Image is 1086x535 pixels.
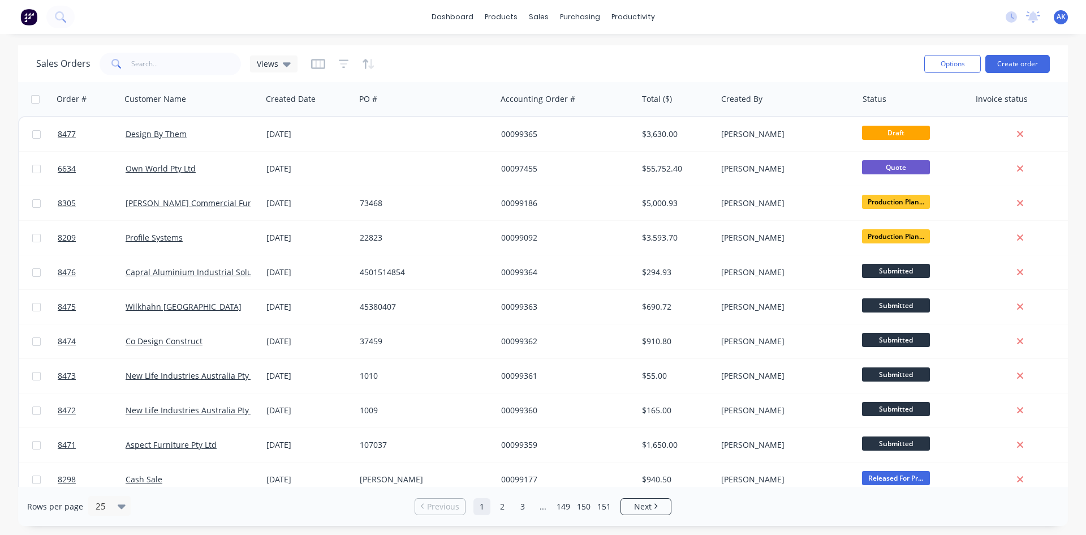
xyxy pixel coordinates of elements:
div: [PERSON_NAME] [721,198,847,209]
span: Quote [862,160,930,174]
div: products [479,8,523,25]
div: 1009 [360,405,485,416]
div: [DATE] [266,198,351,209]
div: 1010 [360,370,485,382]
a: 8474 [58,324,126,358]
span: Released For Pr... [862,471,930,485]
a: New Life Industries Australia Pty Ltd [126,370,263,381]
span: AK [1057,12,1066,22]
div: [DATE] [266,301,351,313]
a: 8209 [58,221,126,255]
a: 8477 [58,117,126,151]
div: sales [523,8,554,25]
span: Production Plan... [862,229,930,243]
a: Page 149 [555,498,572,515]
div: PO # [359,93,377,105]
div: 37459 [360,336,485,347]
div: [DATE] [266,439,351,451]
div: [PERSON_NAME] [721,439,847,451]
div: $5,000.93 [642,198,708,209]
div: Created By [721,93,762,105]
span: 8475 [58,301,76,313]
div: 00099365 [501,129,627,140]
div: Customer Name [124,93,186,105]
img: Factory [20,8,37,25]
span: 8474 [58,336,76,347]
div: [PERSON_NAME] [721,163,847,174]
a: Own World Pty Ltd [126,163,196,174]
div: $55.00 [642,370,708,382]
div: 00097455 [501,163,627,174]
div: 00099186 [501,198,627,209]
div: [PERSON_NAME] [721,267,847,278]
div: $3,593.70 [642,232,708,243]
div: Order # [57,93,87,105]
div: [DATE] [266,129,351,140]
div: 22823 [360,232,485,243]
a: 6634 [58,152,126,186]
div: 45380407 [360,301,485,313]
span: 8305 [58,198,76,209]
span: Submitted [862,367,930,382]
div: 4501514854 [360,267,485,278]
span: Submitted [862,402,930,416]
button: Create order [985,55,1050,73]
span: Rows per page [27,501,83,512]
a: Aspect Furniture Pty Ltd [126,439,217,450]
span: 8477 [58,129,76,140]
span: 6634 [58,163,76,174]
div: [PERSON_NAME] [721,232,847,243]
a: Page 1 is your current page [473,498,490,515]
div: Accounting Order # [501,93,575,105]
div: [PERSON_NAME] [721,474,847,485]
a: 8475 [58,290,126,324]
span: 8209 [58,232,76,243]
a: 8298 [58,463,126,497]
div: $910.80 [642,336,708,347]
a: Design By Them [126,129,187,139]
div: 107037 [360,439,485,451]
div: Invoice status [976,93,1028,105]
a: Co Design Construct [126,336,202,346]
a: Page 151 [596,498,613,515]
a: Page 2 [494,498,511,515]
span: Submitted [862,333,930,347]
div: 00099364 [501,267,627,278]
span: Production Plan... [862,195,930,209]
span: Submitted [862,436,930,451]
a: New Life Industries Australia Pty Ltd [126,405,263,416]
div: $940.50 [642,474,708,485]
div: 00099362 [501,336,627,347]
div: [DATE] [266,336,351,347]
div: $55,752.40 [642,163,708,174]
div: [DATE] [266,370,351,382]
a: 8473 [58,359,126,393]
div: 00099360 [501,405,627,416]
div: Total ($) [642,93,672,105]
input: Search... [131,53,242,75]
div: 00099363 [501,301,627,313]
button: Options [924,55,981,73]
span: Submitted [862,264,930,278]
a: Previous page [415,501,465,512]
div: $3,630.00 [642,129,708,140]
span: 8471 [58,439,76,451]
span: Views [257,58,278,70]
a: 8471 [58,428,126,462]
div: [DATE] [266,405,351,416]
a: 8305 [58,186,126,220]
span: Previous [427,501,459,512]
div: $294.93 [642,267,708,278]
h1: Sales Orders [36,58,90,69]
span: 8472 [58,405,76,416]
a: Wilkhahn [GEOGRAPHIC_DATA] [126,301,242,312]
a: Capral Aluminium Industrial Solutions [126,267,271,277]
div: 00099361 [501,370,627,382]
a: Page 3 [514,498,531,515]
div: 73468 [360,198,485,209]
a: Page 150 [575,498,592,515]
div: [PERSON_NAME] [721,336,847,347]
div: [PERSON_NAME] [721,301,847,313]
div: $1,650.00 [642,439,708,451]
div: 00099359 [501,439,627,451]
